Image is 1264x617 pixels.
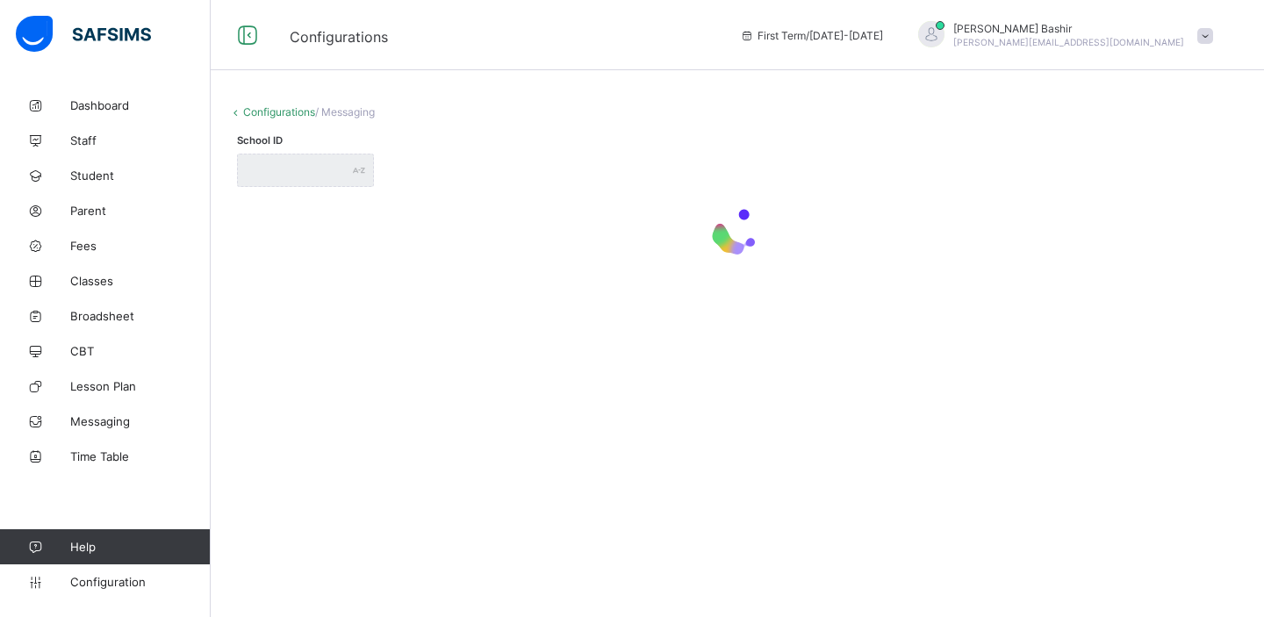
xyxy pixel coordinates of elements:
div: HamidBashir [901,21,1222,50]
span: Help [70,540,210,554]
label: School ID [237,134,283,147]
span: [PERSON_NAME][EMAIL_ADDRESS][DOMAIN_NAME] [953,37,1184,47]
span: Lesson Plan [70,379,211,393]
span: Configurations [290,28,388,46]
span: Configuration [70,575,210,589]
span: Dashboard [70,98,211,112]
span: / Messaging [315,105,375,118]
span: [PERSON_NAME] Bashir [953,22,1184,35]
span: Student [70,169,211,183]
img: safsims [16,16,151,53]
span: CBT [70,344,211,358]
span: session/term information [740,29,883,42]
span: Staff [70,133,211,147]
span: Parent [70,204,211,218]
a: Configurations [243,105,315,118]
span: Messaging [70,414,211,428]
span: Time Table [70,449,211,463]
span: Classes [70,274,211,288]
span: Fees [70,239,211,253]
span: Broadsheet [70,309,211,323]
